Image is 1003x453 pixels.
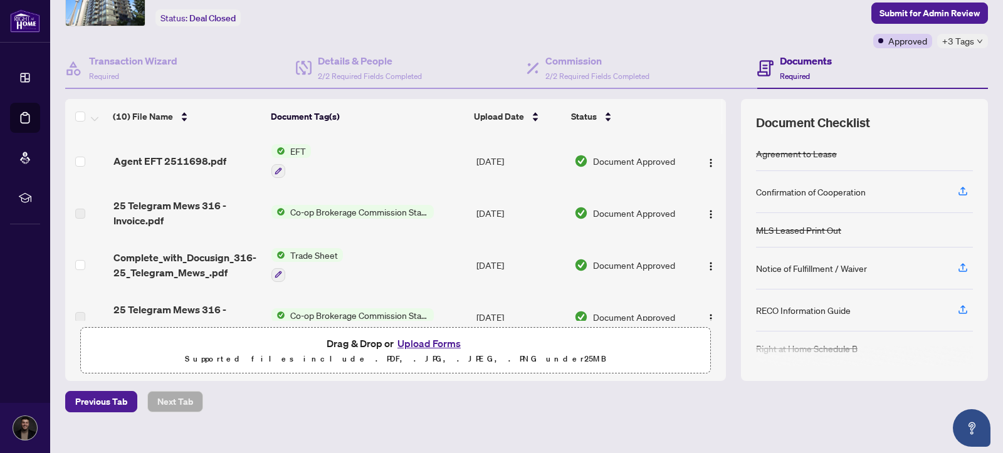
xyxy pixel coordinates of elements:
[780,71,810,81] span: Required
[706,158,716,168] img: Logo
[65,391,137,412] button: Previous Tab
[285,308,434,322] span: Co-op Brokerage Commission Statement
[147,391,203,412] button: Next Tab
[566,99,688,134] th: Status
[318,71,422,81] span: 2/2 Required Fields Completed
[756,185,866,199] div: Confirmation of Cooperation
[155,9,241,26] div: Status:
[701,203,721,223] button: Logo
[756,261,867,275] div: Notice of Fulfillment / Waiver
[285,205,434,219] span: Co-op Brokerage Commission Statement
[75,392,127,412] span: Previous Tab
[285,144,311,158] span: EFT
[574,154,588,168] img: Document Status
[701,255,721,275] button: Logo
[574,258,588,272] img: Document Status
[471,134,569,188] td: [DATE]
[545,71,649,81] span: 2/2 Required Fields Completed
[108,99,265,134] th: (10) File Name
[271,144,285,158] img: Status Icon
[574,206,588,220] img: Document Status
[953,409,990,447] button: Open asap
[471,292,569,342] td: [DATE]
[756,341,858,355] div: Right at Home Schedule B
[271,248,285,262] img: Status Icon
[113,302,261,332] span: 25 Telegram Mews 316 - Invoice.pdf
[10,9,40,33] img: logo
[266,99,470,134] th: Document Tag(s)
[471,238,569,292] td: [DATE]
[706,209,716,219] img: Logo
[113,110,173,123] span: (10) File Name
[88,351,703,367] p: Supported files include .PDF, .JPG, .JPEG, .PNG under 25 MB
[271,144,311,178] button: Status IconEFT
[474,110,524,123] span: Upload Date
[81,328,710,374] span: Drag & Drop orUpload FormsSupported files include .PDF, .JPG, .JPEG, .PNG under25MB
[593,206,675,220] span: Document Approved
[706,261,716,271] img: Logo
[888,34,927,48] span: Approved
[318,53,422,68] h4: Details & People
[871,3,988,24] button: Submit for Admin Review
[471,188,569,238] td: [DATE]
[942,34,974,48] span: +3 Tags
[113,154,226,169] span: Agent EFT 2511698.pdf
[89,71,119,81] span: Required
[706,313,716,323] img: Logo
[285,248,343,262] span: Trade Sheet
[593,154,675,168] span: Document Approved
[271,205,434,219] button: Status IconCo-op Brokerage Commission Statement
[271,308,285,322] img: Status Icon
[701,151,721,171] button: Logo
[271,308,434,322] button: Status IconCo-op Brokerage Commission Statement
[327,335,465,351] span: Drag & Drop or
[756,303,851,317] div: RECO Information Guide
[701,307,721,327] button: Logo
[89,53,177,68] h4: Transaction Wizard
[271,205,285,219] img: Status Icon
[113,198,261,228] span: 25 Telegram Mews 316 - Invoice.pdf
[880,3,980,23] span: Submit for Admin Review
[271,248,343,282] button: Status IconTrade Sheet
[977,38,983,44] span: down
[469,99,566,134] th: Upload Date
[13,416,37,440] img: Profile Icon
[571,110,597,123] span: Status
[780,53,832,68] h4: Documents
[113,250,261,280] span: Complete_with_Docusign_316-25_Telegram_Mews_.pdf
[756,147,837,160] div: Agreement to Lease
[593,258,675,272] span: Document Approved
[756,223,841,237] div: MLS Leased Print Out
[189,13,236,24] span: Deal Closed
[574,310,588,324] img: Document Status
[394,335,465,351] button: Upload Forms
[545,53,649,68] h4: Commission
[756,114,870,132] span: Document Checklist
[593,310,675,324] span: Document Approved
